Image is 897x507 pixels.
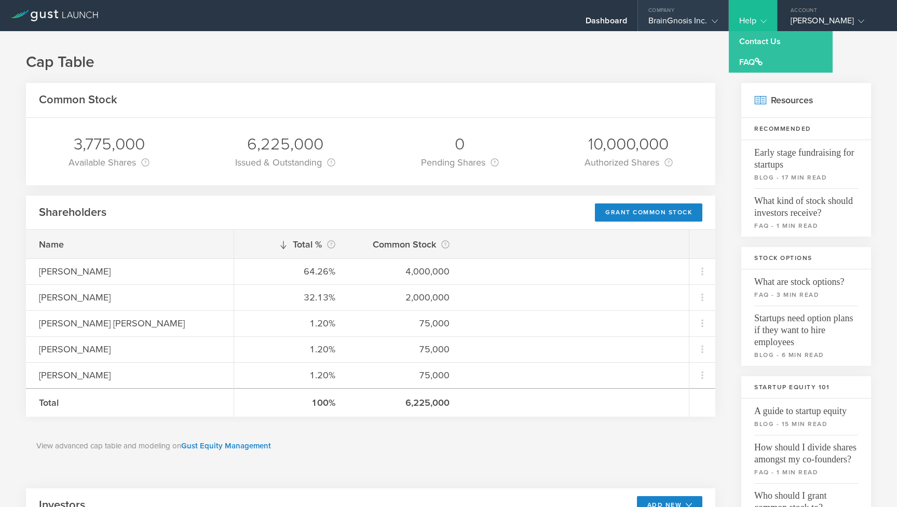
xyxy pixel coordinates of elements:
a: Gust Equity Management [181,441,271,450]
div: 75,000 [361,368,450,382]
a: A guide to startup equityblog - 15 min read [741,399,871,435]
div: 75,000 [361,317,450,330]
small: blog - 17 min read [754,173,858,182]
div: 100% [247,396,335,409]
span: What are stock options? [754,269,858,288]
small: faq - 3 min read [754,290,858,299]
div: Dashboard [586,16,627,31]
div: 64.26% [247,265,335,278]
small: faq - 1 min read [754,468,858,477]
div: Issued & Outstanding [235,155,335,170]
div: 6,225,000 [361,396,450,409]
div: 1.20% [247,368,335,382]
div: 10,000,000 [585,133,673,155]
h1: Cap Table [26,52,871,73]
div: 2,000,000 [361,291,450,304]
h3: Recommended [741,118,871,140]
small: faq - 1 min read [754,221,858,230]
span: What kind of stock should investors receive? [754,188,858,219]
span: How should I divide shares amongst my co-founders? [754,435,858,465]
a: What are stock options?faq - 3 min read [741,269,871,306]
p: View advanced cap table and modeling on [36,440,705,452]
small: blog - 15 min read [754,419,858,429]
h3: Startup Equity 101 [741,376,871,399]
small: blog - 6 min read [754,350,858,360]
h2: Resources [741,83,871,118]
div: [PERSON_NAME] [PERSON_NAME] [39,317,221,330]
div: [PERSON_NAME] [791,16,879,31]
a: How should I divide shares amongst my co-founders?faq - 1 min read [741,435,871,483]
div: [PERSON_NAME] [39,368,221,382]
div: Total [39,396,221,409]
span: Early stage fundraising for startups [754,140,858,171]
div: Grant Common Stock [595,203,702,222]
h2: Common Stock [39,92,117,107]
a: What kind of stock should investors receive?faq - 1 min read [741,188,871,237]
a: Startups need option plans if they want to hire employeesblog - 6 min read [741,306,871,366]
div: [PERSON_NAME] [39,291,221,304]
div: Pending Shares [421,155,499,170]
div: 32.13% [247,291,335,304]
a: Early stage fundraising for startupsblog - 17 min read [741,140,871,188]
span: Startups need option plans if they want to hire employees [754,306,858,348]
div: [PERSON_NAME] [39,265,221,278]
span: A guide to startup equity [754,399,858,417]
iframe: Chat Widget [845,457,897,507]
div: Total % [247,237,335,252]
h3: Stock Options [741,247,871,269]
div: 6,225,000 [235,133,335,155]
div: Help [739,16,767,31]
div: [PERSON_NAME] [39,342,221,356]
div: BrainGnosis Inc. [648,16,718,31]
div: 75,000 [361,342,450,356]
div: Name [39,238,221,251]
div: 3,775,000 [69,133,149,155]
div: 1.20% [247,317,335,330]
div: 4,000,000 [361,265,450,278]
div: Common Stock [361,237,450,252]
div: Available Shares [69,155,149,170]
h2: Shareholders [39,205,106,220]
div: 1.20% [247,342,335,356]
div: Authorized Shares [585,155,673,170]
div: 0 [421,133,499,155]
